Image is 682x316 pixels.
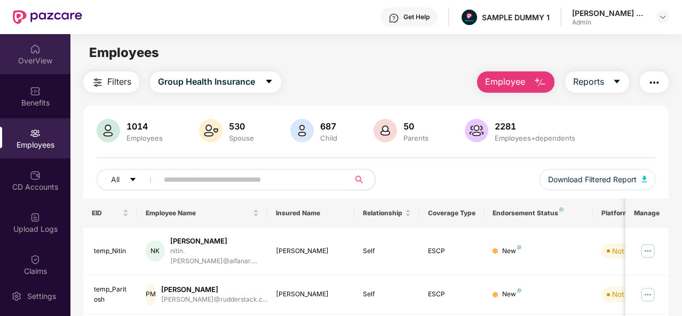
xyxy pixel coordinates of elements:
span: Employee [485,75,525,88]
div: 687 [318,121,339,132]
div: Self [363,289,411,299]
img: svg+xml;base64,PHN2ZyBpZD0iQ0RfQWNjb3VudHMiIGRhdGEtbmFtZT0iQ0QgQWNjb3VudHMiIHhtbG5zPSJodHRwOi8vd3... [30,170,41,181]
div: [PERSON_NAME] K S [572,8,647,18]
th: Employee Name [137,199,267,228]
img: svg+xml;base64,PHN2ZyB4bWxucz0iaHR0cDovL3d3dy53My5vcmcvMjAwMC9zdmciIHhtbG5zOnhsaW5rPSJodHRwOi8vd3... [534,76,546,89]
span: Group Health Insurance [158,75,255,88]
div: Not Verified [612,246,651,256]
div: ESCP [428,289,476,299]
button: Employee [477,71,554,93]
div: [PERSON_NAME] [170,236,259,246]
th: Insured Name [267,199,354,228]
img: svg+xml;base64,PHN2ZyB4bWxucz0iaHR0cDovL3d3dy53My5vcmcvMjAwMC9zdmciIHhtbG5zOnhsaW5rPSJodHRwOi8vd3... [199,119,223,142]
div: Get Help [403,13,430,21]
img: svg+xml;base64,PHN2ZyB4bWxucz0iaHR0cDovL3d3dy53My5vcmcvMjAwMC9zdmciIHhtbG5zOnhsaW5rPSJodHRwOi8vd3... [642,176,647,182]
img: svg+xml;base64,PHN2ZyB4bWxucz0iaHR0cDovL3d3dy53My5vcmcvMjAwMC9zdmciIHdpZHRoPSI4IiBoZWlnaHQ9IjgiIH... [517,245,521,249]
span: search [349,175,370,184]
img: New Pazcare Logo [13,10,82,24]
img: svg+xml;base64,PHN2ZyBpZD0iRW1wbG95ZWVzIiB4bWxucz0iaHR0cDovL3d3dy53My5vcmcvMjAwMC9zdmciIHdpZHRoPS... [30,128,41,139]
div: Self [363,246,411,256]
div: [PERSON_NAME] [161,285,267,295]
img: svg+xml;base64,PHN2ZyB4bWxucz0iaHR0cDovL3d3dy53My5vcmcvMjAwMC9zdmciIHhtbG5zOnhsaW5rPSJodHRwOi8vd3... [374,119,397,142]
img: svg+xml;base64,PHN2ZyB4bWxucz0iaHR0cDovL3d3dy53My5vcmcvMjAwMC9zdmciIHhtbG5zOnhsaW5rPSJodHRwOi8vd3... [465,119,488,142]
span: Employee Name [146,209,251,217]
img: svg+xml;base64,PHN2ZyB4bWxucz0iaHR0cDovL3d3dy53My5vcmcvMjAwMC9zdmciIHdpZHRoPSI4IiBoZWlnaHQ9IjgiIH... [517,288,521,293]
button: Reportscaret-down [565,71,629,93]
span: Reports [573,75,604,88]
img: svg+xml;base64,PHN2ZyBpZD0iVXBsb2FkX0xvZ3MiIGRhdGEtbmFtZT0iVXBsb2FkIExvZ3MiIHhtbG5zPSJodHRwOi8vd3... [30,212,41,223]
div: Settings [24,291,59,302]
div: Employees+dependents [493,134,577,142]
span: caret-down [265,77,273,87]
img: svg+xml;base64,PHN2ZyB4bWxucz0iaHR0cDovL3d3dy53My5vcmcvMjAwMC9zdmciIHdpZHRoPSIyNCIgaGVpZ2h0PSIyNC... [648,76,661,89]
img: Pazcare_Alternative_logo-01-01.png [462,10,477,25]
img: svg+xml;base64,PHN2ZyBpZD0iRHJvcGRvd24tMzJ4MzIiIHhtbG5zPSJodHRwOi8vd3d3LnczLm9yZy8yMDAwL3N2ZyIgd2... [659,13,667,21]
span: Filters [107,75,131,88]
div: [PERSON_NAME] [276,289,346,299]
div: Platform Status [601,209,660,217]
img: svg+xml;base64,PHN2ZyBpZD0iSGVscC0zMngzMiIgeG1sbnM9Imh0dHA6Ly93d3cudzMub3JnLzIwMDAvc3ZnIiB3aWR0aD... [388,13,399,23]
span: caret-down [129,176,137,184]
span: caret-down [613,77,621,87]
div: NK [146,240,164,262]
div: 1014 [124,121,165,132]
button: Group Health Insurancecaret-down [150,71,281,93]
div: Parents [401,134,431,142]
div: Endorsement Status [493,209,584,217]
th: Coverage Type [419,199,485,228]
div: nitin.[PERSON_NAME]@alfanar.... [170,246,259,266]
span: All [111,174,120,185]
div: Child [318,134,339,142]
img: svg+xml;base64,PHN2ZyB4bWxucz0iaHR0cDovL3d3dy53My5vcmcvMjAwMC9zdmciIHhtbG5zOnhsaW5rPSJodHRwOi8vd3... [290,119,314,142]
div: temp_Paritosh [94,285,129,305]
button: Download Filtered Report [540,169,656,190]
th: Relationship [354,199,419,228]
div: Employees [124,134,165,142]
th: EID [83,199,138,228]
div: [PERSON_NAME]@rudderstack.c... [161,295,267,305]
div: New [502,246,521,256]
span: EID [92,209,121,217]
button: Filters [83,71,139,93]
div: 50 [401,121,431,132]
div: temp_Nitin [94,246,129,256]
span: Download Filtered Report [548,174,637,185]
img: svg+xml;base64,PHN2ZyB4bWxucz0iaHR0cDovL3d3dy53My5vcmcvMjAwMC9zdmciIHdpZHRoPSI4IiBoZWlnaHQ9IjgiIH... [559,207,564,212]
button: Allcaret-down [97,169,162,190]
span: Employees [89,45,159,60]
span: Relationship [363,209,403,217]
img: manageButton [639,242,656,260]
img: svg+xml;base64,PHN2ZyB4bWxucz0iaHR0cDovL3d3dy53My5vcmcvMjAwMC9zdmciIHdpZHRoPSIyNCIgaGVpZ2h0PSIyNC... [91,76,104,89]
img: manageButton [639,286,656,303]
button: search [349,169,376,190]
div: New [502,289,521,299]
div: 2281 [493,121,577,132]
div: 530 [227,121,256,132]
div: [PERSON_NAME] [276,246,346,256]
div: ESCP [428,246,476,256]
th: Manage [625,199,669,228]
div: SAMPLE DUMMY 1 [482,12,550,22]
div: Spouse [227,134,256,142]
div: Admin [572,18,647,27]
img: svg+xml;base64,PHN2ZyBpZD0iU2V0dGluZy0yMHgyMCIgeG1sbnM9Imh0dHA6Ly93d3cudzMub3JnLzIwMDAvc3ZnIiB3aW... [11,291,22,302]
div: PM [146,284,156,305]
img: svg+xml;base64,PHN2ZyBpZD0iQ2xhaW0iIHhtbG5zPSJodHRwOi8vd3d3LnczLm9yZy8yMDAwL3N2ZyIgd2lkdGg9IjIwIi... [30,254,41,265]
img: svg+xml;base64,PHN2ZyBpZD0iSG9tZSIgeG1sbnM9Imh0dHA6Ly93d3cudzMub3JnLzIwMDAvc3ZnIiB3aWR0aD0iMjAiIG... [30,44,41,54]
img: svg+xml;base64,PHN2ZyBpZD0iQmVuZWZpdHMiIHhtbG5zPSJodHRwOi8vd3d3LnczLm9yZy8yMDAwL3N2ZyIgd2lkdGg9Ij... [30,86,41,96]
div: Not Verified [612,289,651,299]
img: svg+xml;base64,PHN2ZyB4bWxucz0iaHR0cDovL3d3dy53My5vcmcvMjAwMC9zdmciIHhtbG5zOnhsaW5rPSJodHRwOi8vd3... [97,119,120,142]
